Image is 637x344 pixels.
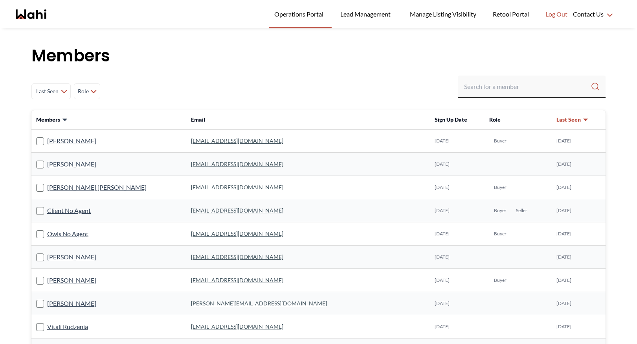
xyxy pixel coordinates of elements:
a: [EMAIL_ADDRESS][DOMAIN_NAME] [191,161,283,167]
span: Retool Portal [493,9,531,19]
td: [DATE] [552,129,606,153]
span: Members [36,116,60,124]
a: [EMAIL_ADDRESS][DOMAIN_NAME] [191,184,283,190]
a: [EMAIL_ADDRESS][DOMAIN_NAME] [191,277,283,283]
span: Log Out [545,9,567,19]
td: [DATE] [430,315,484,338]
td: [DATE] [552,246,606,269]
a: [PERSON_NAME][EMAIL_ADDRESS][DOMAIN_NAME] [191,300,327,307]
a: [PERSON_NAME] [47,136,96,146]
span: Buyer [494,231,507,237]
span: Seller [516,207,527,214]
td: [DATE] [552,269,606,292]
span: Manage Listing Visibility [408,9,479,19]
a: Wahi homepage [16,9,46,19]
a: [PERSON_NAME] [47,298,96,309]
span: Role [489,116,501,123]
span: Buyer [494,277,507,283]
td: [DATE] [552,176,606,199]
td: [DATE] [430,129,484,153]
button: Members [36,116,68,124]
td: [DATE] [430,222,484,246]
a: [EMAIL_ADDRESS][DOMAIN_NAME] [191,207,283,214]
td: [DATE] [552,199,606,222]
a: [PERSON_NAME] [47,159,96,169]
a: Vitali Rudzenia [47,322,88,332]
span: Email [191,116,205,123]
span: Last Seen [35,84,59,98]
a: [EMAIL_ADDRESS][DOMAIN_NAME] [191,253,283,260]
td: [DATE] [552,292,606,315]
td: [DATE] [430,292,484,315]
td: [DATE] [430,153,484,176]
span: Operations Portal [274,9,326,19]
span: Last Seen [556,116,581,124]
a: [EMAIL_ADDRESS][DOMAIN_NAME] [191,230,283,237]
td: [DATE] [552,153,606,176]
button: Last Seen [556,116,589,124]
span: Role [77,84,89,98]
a: [PERSON_NAME] [47,252,96,262]
h1: Members [31,44,606,68]
td: [DATE] [430,176,484,199]
a: [PERSON_NAME] [47,275,96,285]
span: Sign Up Date [435,116,467,123]
a: [EMAIL_ADDRESS][DOMAIN_NAME] [191,137,283,144]
td: [DATE] [552,222,606,246]
a: Owls No Agent [47,229,88,239]
span: Buyer [494,184,507,190]
span: Lead Management [340,9,393,19]
a: [EMAIL_ADDRESS][DOMAIN_NAME] [191,323,283,330]
td: [DATE] [430,246,484,269]
td: [DATE] [430,199,484,222]
input: Search input [464,80,591,94]
a: Client No Agent [47,205,91,216]
td: [DATE] [552,315,606,338]
span: Buyer [494,207,507,214]
span: Buyer [494,138,507,144]
a: [PERSON_NAME] [PERSON_NAME] [47,182,147,192]
td: [DATE] [430,269,484,292]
